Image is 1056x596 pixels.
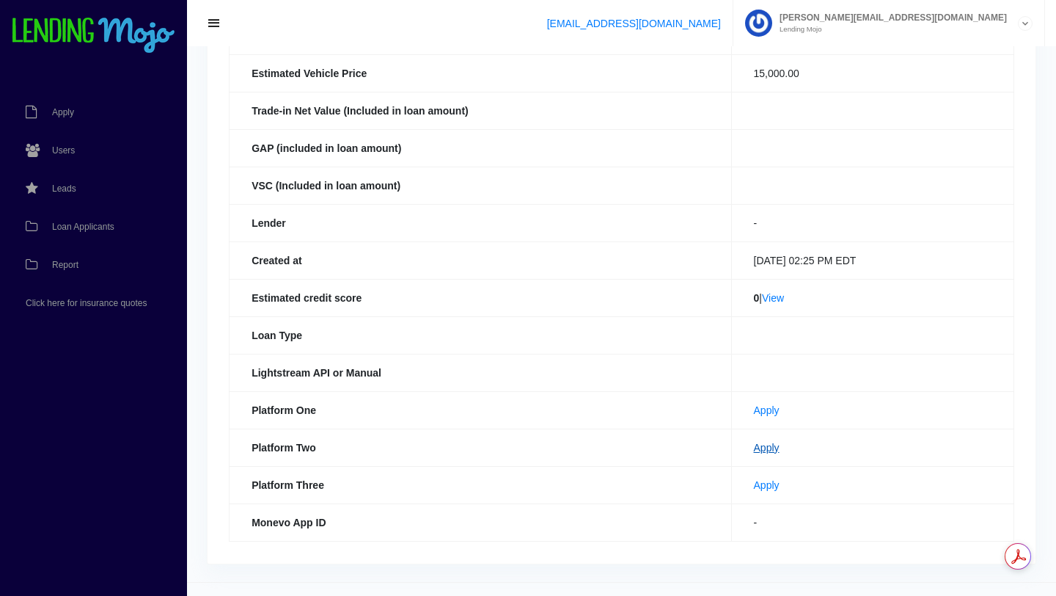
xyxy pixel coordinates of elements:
[230,92,731,129] th: Trade-in Net Value (Included in loan amount)
[230,204,731,241] th: Lender
[731,204,1013,241] td: -
[52,146,75,155] span: Users
[731,504,1013,541] td: -
[230,466,731,504] th: Platform Three
[230,504,731,541] th: Monevo App ID
[230,279,731,316] th: Estimated credit score
[52,108,74,117] span: Apply
[52,261,78,269] span: Report
[230,429,731,466] th: Platform Two
[754,404,780,416] a: Apply
[52,184,76,193] span: Leads
[731,54,1013,92] td: 15,000.00
[772,13,1007,22] span: [PERSON_NAME][EMAIL_ADDRESS][DOMAIN_NAME]
[762,292,784,304] a: View
[230,167,731,204] th: VSC (Included in loan amount)
[52,222,114,231] span: Loan Applicants
[230,241,731,279] th: Created at
[230,316,731,354] th: Loan Type
[230,391,731,429] th: Platform One
[230,54,731,92] th: Estimated Vehicle Price
[11,18,176,54] img: logo-small.png
[772,26,1007,33] small: Lending Mojo
[26,299,147,308] span: Click here for insurance quotes
[547,18,721,29] a: [EMAIL_ADDRESS][DOMAIN_NAME]
[754,292,760,304] b: 0
[731,241,1013,279] td: [DATE] 02:25 PM EDT
[754,442,780,454] a: Apply
[754,479,780,491] a: Apply
[230,354,731,391] th: Lightstream API or Manual
[745,10,772,37] img: Profile image
[230,129,731,167] th: GAP (included in loan amount)
[731,279,1013,316] td: |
